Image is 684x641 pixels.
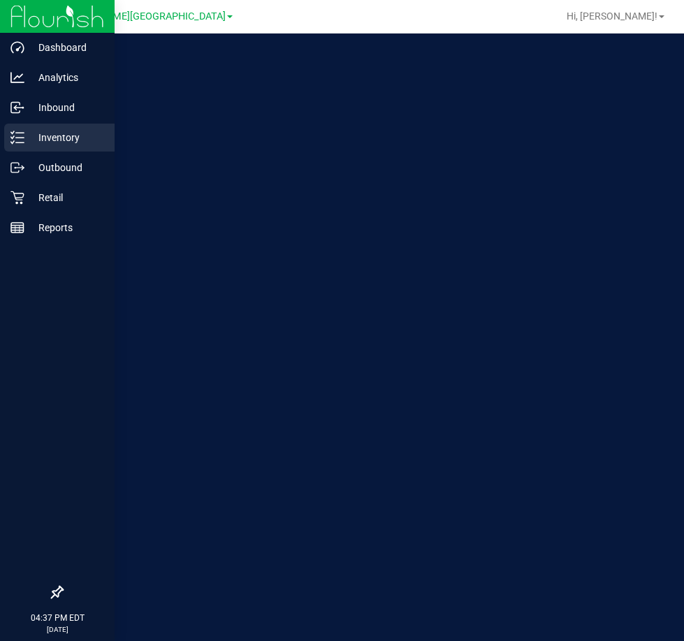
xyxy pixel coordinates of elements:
p: Outbound [24,159,108,176]
iframe: Resource center unread badge [41,527,58,544]
inline-svg: Inbound [10,101,24,115]
inline-svg: Retail [10,191,24,205]
iframe: Resource center [14,529,56,571]
p: 04:37 PM EDT [6,612,108,624]
p: [DATE] [6,624,108,635]
span: Hi, [PERSON_NAME]! [567,10,657,22]
p: Analytics [24,69,108,86]
span: [PERSON_NAME][GEOGRAPHIC_DATA] [53,10,226,22]
p: Reports [24,219,108,236]
inline-svg: Inventory [10,131,24,145]
p: Inventory [24,129,108,146]
inline-svg: Reports [10,221,24,235]
inline-svg: Dashboard [10,40,24,54]
p: Retail [24,189,108,206]
inline-svg: Analytics [10,71,24,84]
p: Dashboard [24,39,108,56]
p: Inbound [24,99,108,116]
inline-svg: Outbound [10,161,24,175]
